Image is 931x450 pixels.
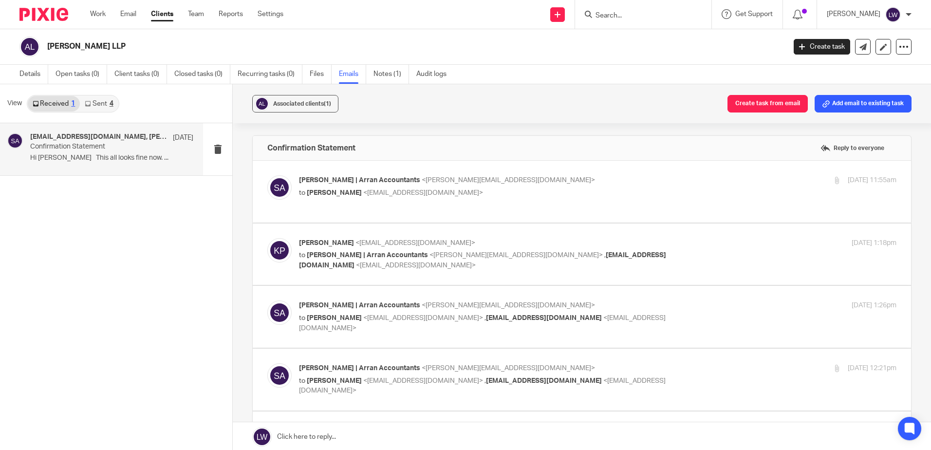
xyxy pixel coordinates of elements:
input: Search [595,12,682,20]
span: (1) [324,101,331,107]
a: Open tasks (0) [56,65,107,84]
img: Pixie [19,8,68,21]
span: <[PERSON_NAME][EMAIL_ADDRESS][DOMAIN_NAME]> [422,302,595,309]
button: Create task from email [727,95,808,112]
span: <[EMAIL_ADDRESS][DOMAIN_NAME]> [355,240,475,246]
a: Client tasks (0) [114,65,167,84]
span: , [484,377,486,384]
a: Sent4 [80,96,118,112]
span: View [7,98,22,109]
span: [EMAIL_ADDRESS][DOMAIN_NAME] [299,252,666,269]
span: to [299,315,305,321]
span: , [484,315,486,321]
button: Add email to existing task [815,95,912,112]
a: Create task [794,39,850,55]
a: Email [120,9,136,19]
span: <[EMAIL_ADDRESS][DOMAIN_NAME]> [363,377,483,384]
a: [PERSON_NAME][EMAIL_ADDRESS][DOMAIN_NAME] [180,258,350,266]
p: Confirmation Statement [30,143,161,151]
span: [PERSON_NAME] | Arran Accountants [299,365,420,372]
span: to [299,252,305,259]
a: Emails [339,65,366,84]
a: Closed tasks (0) [174,65,230,84]
h4: Confirmation Statement [267,143,355,153]
span: <[EMAIL_ADDRESS][DOMAIN_NAME]> [356,262,476,269]
span: to [299,189,305,196]
p: [DATE] 11:55am [848,175,896,186]
h4: [EMAIL_ADDRESS][DOMAIN_NAME], [PERSON_NAME] | Arran Accountants, [PERSON_NAME] [30,133,168,141]
span: Get Support [735,11,773,18]
a: Recurring tasks (0) [238,65,302,84]
div: 1 [71,100,75,107]
a: Details [19,65,48,84]
span: to [299,377,305,384]
a: Notes (1) [373,65,409,84]
span: <[PERSON_NAME][EMAIL_ADDRESS][DOMAIN_NAME]> [429,252,603,259]
p: [DATE] [173,133,193,143]
span: [PERSON_NAME] [307,315,362,321]
span: [PERSON_NAME] [307,189,362,196]
img: svg%3E [19,37,40,57]
a: Audit logs [416,65,454,84]
img: svg%3E [267,363,292,388]
span: [PERSON_NAME] | Arran Accountants [307,252,428,259]
span: [PERSON_NAME] | Arran Accountants [299,177,420,184]
img: svg%3E [7,133,23,149]
h2: [PERSON_NAME] LLP [47,41,633,52]
a: Clients [151,9,173,19]
img: svg%3E [885,7,901,22]
p: [DATE] 12:21pm [848,363,896,374]
p: Hi [PERSON_NAME] This all looks fine now. ... [30,154,193,162]
img: svg%3E [267,300,292,325]
a: Received1 [28,96,80,112]
span: [PERSON_NAME] [299,240,354,246]
span: [EMAIL_ADDRESS][DOMAIN_NAME] [486,377,602,384]
p: [DATE] 1:26pm [852,300,896,311]
a: Files [310,65,332,84]
span: <[EMAIL_ADDRESS][DOMAIN_NAME]> [299,315,666,332]
div: 4 [110,100,113,107]
button: Associated clients(1) [252,95,338,112]
span: [PERSON_NAME] | Arran Accountants [299,302,420,309]
label: Reply to everyone [818,141,887,155]
span: <[PERSON_NAME][EMAIL_ADDRESS][DOMAIN_NAME]> [422,177,595,184]
p: [PERSON_NAME] [827,9,880,19]
span: <[EMAIL_ADDRESS][DOMAIN_NAME]> [363,189,483,196]
span: <[EMAIL_ADDRESS][DOMAIN_NAME]> [363,315,483,321]
span: Associated clients [273,101,331,107]
img: svg%3E [267,238,292,262]
p: [DATE] 1:18pm [852,238,896,248]
a: Work [90,9,106,19]
img: svg%3E [267,175,292,200]
span: [PERSON_NAME] [307,377,362,384]
a: Reports [219,9,243,19]
span: <[PERSON_NAME][EMAIL_ADDRESS][DOMAIN_NAME]> [422,365,595,372]
a: Team [188,9,204,19]
img: svg%3E [255,96,269,111]
span: , [604,252,606,259]
span: [EMAIL_ADDRESS][DOMAIN_NAME] [486,315,602,321]
a: Settings [258,9,283,19]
